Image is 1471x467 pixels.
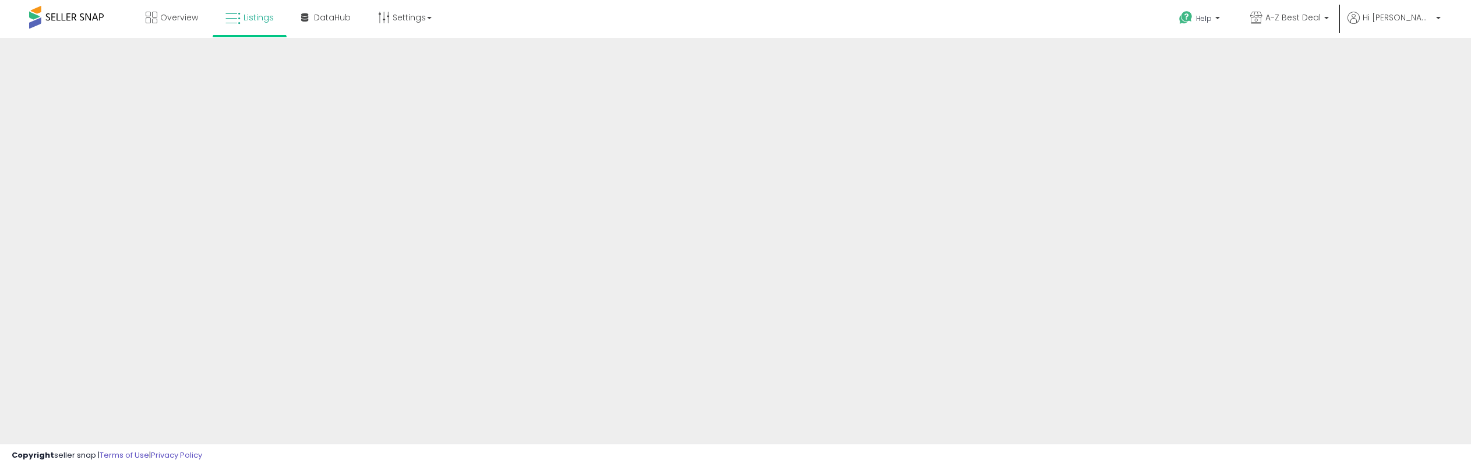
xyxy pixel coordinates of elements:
span: DataHub [314,12,351,23]
a: Help [1170,2,1232,38]
span: Hi [PERSON_NAME] [1363,12,1433,23]
span: Help [1196,13,1212,23]
span: A-Z Best Deal [1265,12,1321,23]
i: Get Help [1179,10,1193,25]
strong: Copyright [12,450,54,461]
a: Hi [PERSON_NAME] [1347,12,1441,38]
a: Terms of Use [100,450,149,461]
a: Privacy Policy [151,450,202,461]
span: Overview [160,12,198,23]
div: seller snap | | [12,450,202,461]
span: Listings [244,12,274,23]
